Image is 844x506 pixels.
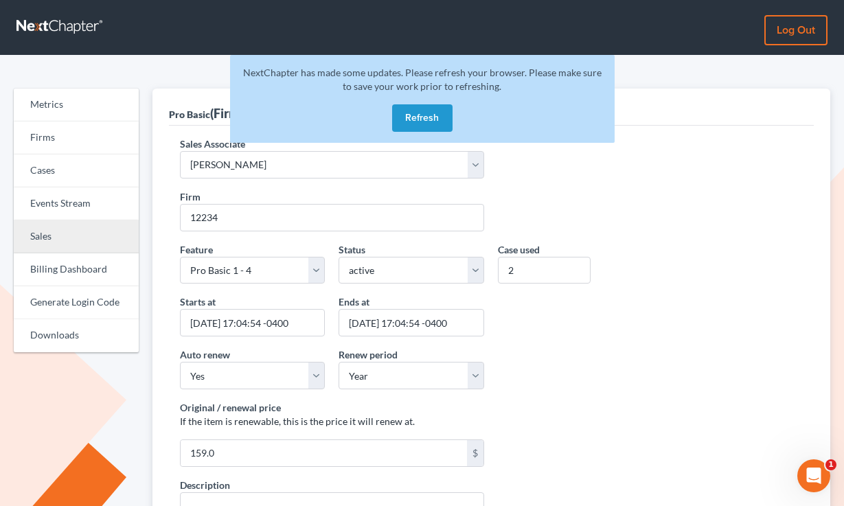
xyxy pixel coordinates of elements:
a: Billing Dashboard [14,253,139,286]
label: Renew period [339,347,398,362]
p: If the item is renewable, this is the price it will renew at. [180,415,485,428]
a: Log out [764,15,828,45]
iframe: Intercom live chat [797,459,830,492]
input: MM/DD/YYYY [180,309,326,336]
label: Case used [498,242,540,257]
label: Status [339,242,365,257]
input: MM/DD/YYYY [339,309,484,336]
label: Sales Associate [180,137,245,151]
span: NextChapter has made some updates. Please refresh your browser. Please make sure to save your wor... [243,67,602,92]
input: 0 [498,257,591,284]
input: 1234 [180,204,485,231]
a: Downloads [14,319,139,352]
label: Starts at [180,295,216,309]
div: (Firm: ) [169,105,274,122]
div: $ [467,440,483,466]
label: Firm [180,189,201,204]
label: Feature [180,242,213,257]
span: 1 [825,459,836,470]
input: 10.00 [181,440,468,466]
a: Generate Login Code [14,286,139,319]
a: Firms [14,122,139,154]
a: Events Stream [14,187,139,220]
a: Metrics [14,89,139,122]
button: Refresh [392,104,453,132]
label: Auto renew [180,347,230,362]
span: Pro Basic [169,108,210,120]
label: Ends at [339,295,369,309]
label: Description [180,478,230,492]
a: Sales [14,220,139,253]
label: Original / renewal price [180,400,281,415]
a: Cases [14,154,139,187]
